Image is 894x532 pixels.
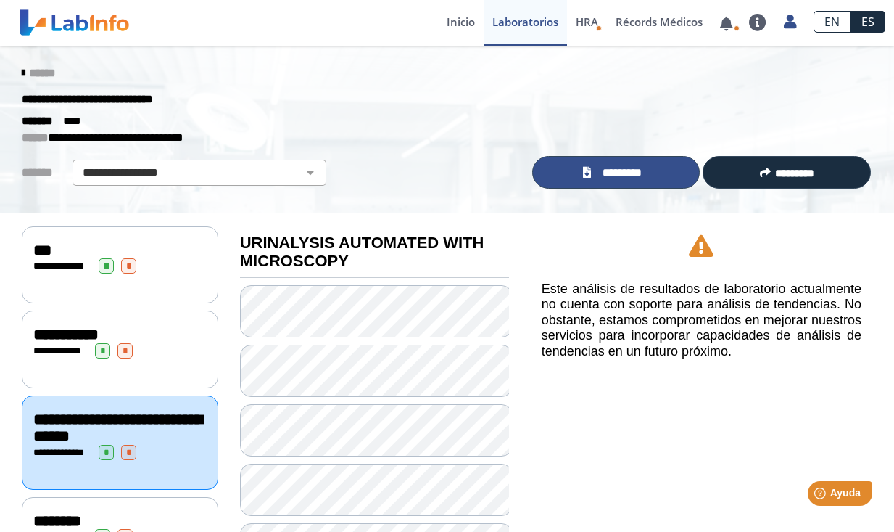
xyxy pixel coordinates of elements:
[240,234,484,270] b: URINALYSIS AUTOMATED WITH MICROSCOPY
[850,11,885,33] a: ES
[542,282,861,360] h5: Este análisis de resultados de laboratorio actualmente no cuenta con soporte para análisis de ten...
[814,11,850,33] a: EN
[765,475,878,516] iframe: Help widget launcher
[576,15,598,29] span: HRA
